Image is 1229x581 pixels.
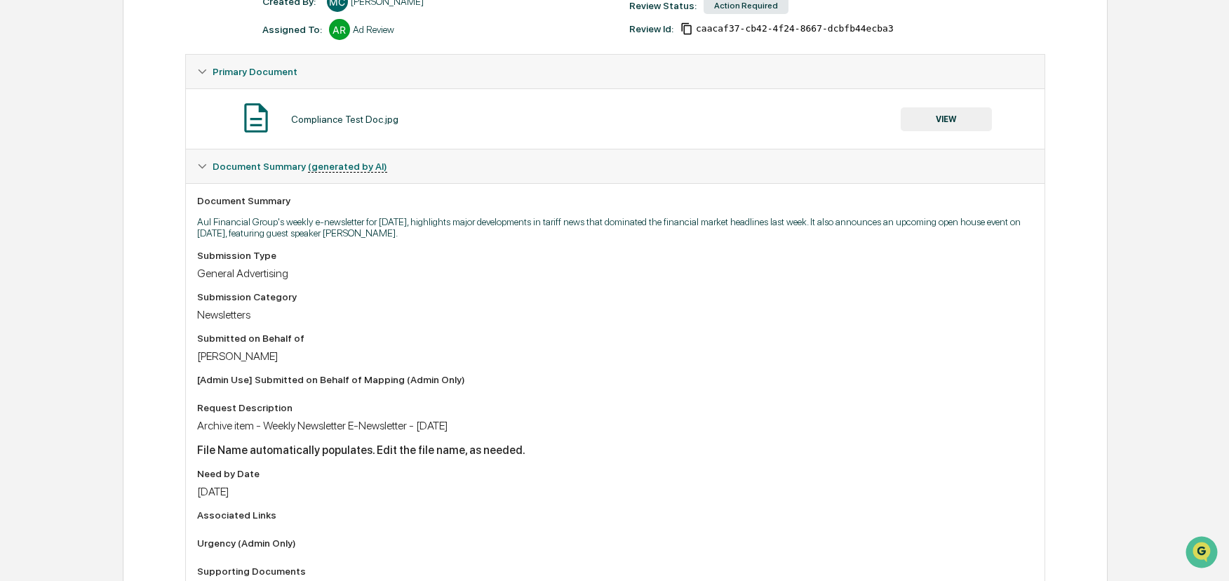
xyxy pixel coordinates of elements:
[140,238,170,248] span: Pylon
[308,161,387,173] u: (generated by AI)
[116,177,174,191] span: Attestations
[14,107,39,133] img: 1746055101610-c473b297-6a78-478c-a979-82029cc54cd1
[329,19,350,40] div: AR
[197,443,1033,457] div: File Name automatically populates. Edit the file name, as needed.
[197,374,1033,385] div: [Admin Use] Submitted on Behalf of Mapping (Admin Only)
[213,161,387,172] span: Document Summary
[696,23,894,34] span: caacaf37-cb42-4f24-8667-dcbfb44ecba3
[197,485,1033,498] div: [DATE]
[102,178,113,189] div: 🗄️
[8,171,96,196] a: 🖐️Preclearance
[629,23,673,34] div: Review Id:
[36,64,231,79] input: Clear
[197,333,1033,344] div: Submitted on Behalf of
[197,419,1033,432] div: Archive item - Weekly Newsletter E-Newsletter - [DATE]
[197,349,1033,363] div: [PERSON_NAME]
[239,112,255,128] button: Start new chat
[197,509,1033,521] div: Associated Links
[186,88,1045,149] div: Primary Document
[197,216,1033,239] p: Aul Financial Group's weekly e-newsletter for [DATE], highlights major developments in tariff new...
[1184,535,1222,573] iframe: Open customer support
[96,171,180,196] a: 🗄️Attestations
[186,149,1045,183] div: Document Summary (generated by AI)
[186,55,1045,88] div: Primary Document
[14,205,25,216] div: 🔎
[14,29,255,52] p: How can we help?
[197,308,1033,321] div: Newsletters
[8,198,94,223] a: 🔎Data Lookup
[28,203,88,218] span: Data Lookup
[14,178,25,189] div: 🖐️
[197,468,1033,479] div: Need by Date
[291,114,398,125] div: Compliance Test Doc.jpg
[99,237,170,248] a: Powered byPylon
[48,107,230,121] div: Start new chat
[197,402,1033,413] div: Request Description
[213,66,297,77] span: Primary Document
[239,100,274,135] img: Document Icon
[353,24,394,35] div: Ad Review
[48,121,177,133] div: We're available if you need us!
[197,195,1033,206] div: Document Summary
[197,267,1033,280] div: General Advertising
[197,566,1033,577] div: Supporting Documents
[28,177,90,191] span: Preclearance
[197,250,1033,261] div: Submission Type
[680,22,693,35] span: Copy Id
[901,107,992,131] button: VIEW
[197,291,1033,302] div: Submission Category
[197,537,1033,549] div: Urgency (Admin Only)
[262,24,322,35] div: Assigned To:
